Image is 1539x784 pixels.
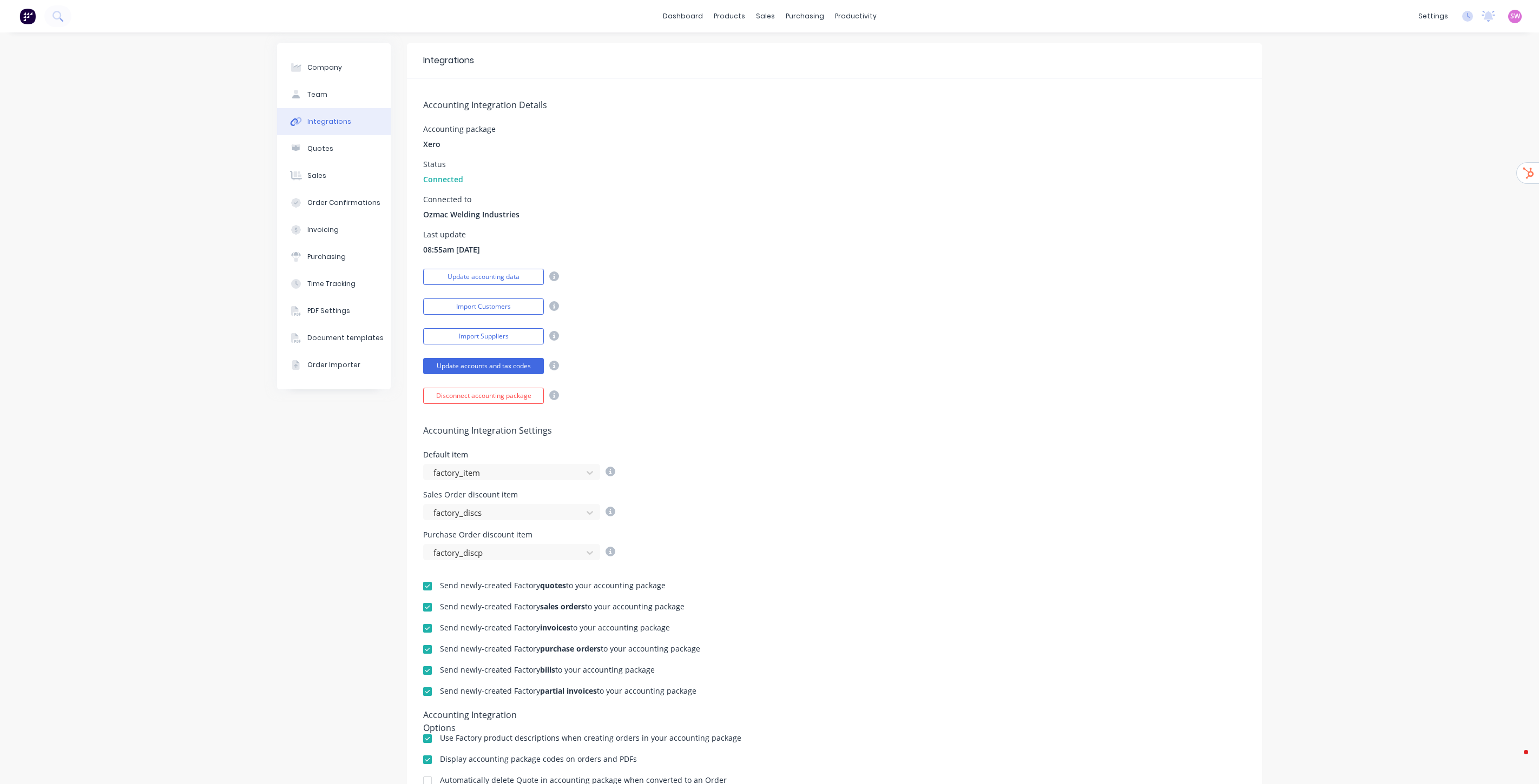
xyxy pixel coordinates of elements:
[423,708,550,723] div: Accounting Integration Options
[307,90,327,99] div: Team
[708,8,751,24] div: products
[307,279,356,289] div: Time Tracking
[440,687,696,695] div: Send newly-created Factory to your accounting package
[423,531,615,539] div: Purchase Order discount item
[277,54,391,81] button: Company
[423,451,615,459] div: Default item
[423,161,463,168] div: Status
[277,351,391,378] button: Order Importer
[423,125,496,133] div: Accounting package
[423,388,544,404] button: Disconnect accounting package
[780,8,830,24] div: purchasing
[307,306,350,316] div: PDF Settings
[540,580,566,590] b: quotes
[540,643,601,654] b: purchase orders
[440,603,685,610] div: Send newly-created Factory to your accounting package
[307,171,326,181] div: Sales
[277,162,391,189] button: Sales
[1510,11,1520,21] span: SW
[277,81,391,108] button: Team
[307,144,333,154] div: Quotes
[277,135,391,162] button: Quotes
[540,686,597,696] b: partial invoices
[440,624,670,632] div: Send newly-created Factory to your accounting package
[277,243,391,270] button: Purchasing
[307,63,342,72] div: Company
[423,491,615,499] div: Sales Order discount item
[423,231,480,238] div: Last update
[277,189,391,216] button: Order Confirmations
[1502,747,1528,773] iframe: Intercom live chat
[277,297,391,324] button: PDF Settings
[423,358,544,374] button: Update accounts and tax codes
[440,776,727,784] div: Automatically delete Quote in accounting package when converted to an Order
[423,244,480,255] span: 08:55am [DATE]
[751,8,780,24] div: sales
[277,216,391,243] button: Invoicing
[423,138,440,150] span: Xero
[657,8,708,24] a: dashboard
[540,622,570,633] b: invoices
[423,426,1246,436] h5: Accounting Integration Settings
[277,324,391,351] button: Document templates
[423,100,1246,110] h5: Accounting Integration Details
[423,54,474,67] div: Integrations
[277,270,391,297] button: Time Tracking
[307,333,384,343] div: Document templates
[1413,8,1453,24] div: settings
[440,734,741,742] div: Use Factory product descriptions when creating orders in your accounting package
[440,755,637,763] div: Display accounting package codes on orders and PDFs
[423,196,519,203] div: Connected to
[423,328,544,344] button: Import Suppliers
[423,298,544,315] button: Import Customers
[307,360,360,370] div: Order Importer
[440,645,700,653] div: Send newly-created Factory to your accounting package
[307,252,346,262] div: Purchasing
[423,269,544,285] button: Update accounting data
[19,8,36,24] img: Factory
[440,582,666,589] div: Send newly-created Factory to your accounting package
[307,198,380,208] div: Order Confirmations
[307,117,351,127] div: Integrations
[830,8,882,24] div: productivity
[423,174,463,185] span: Connected
[423,209,519,220] span: Ozmac Welding Industries
[440,666,655,674] div: Send newly-created Factory to your accounting package
[540,665,555,675] b: bills
[540,601,585,612] b: sales orders
[307,225,339,235] div: Invoicing
[277,108,391,135] button: Integrations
